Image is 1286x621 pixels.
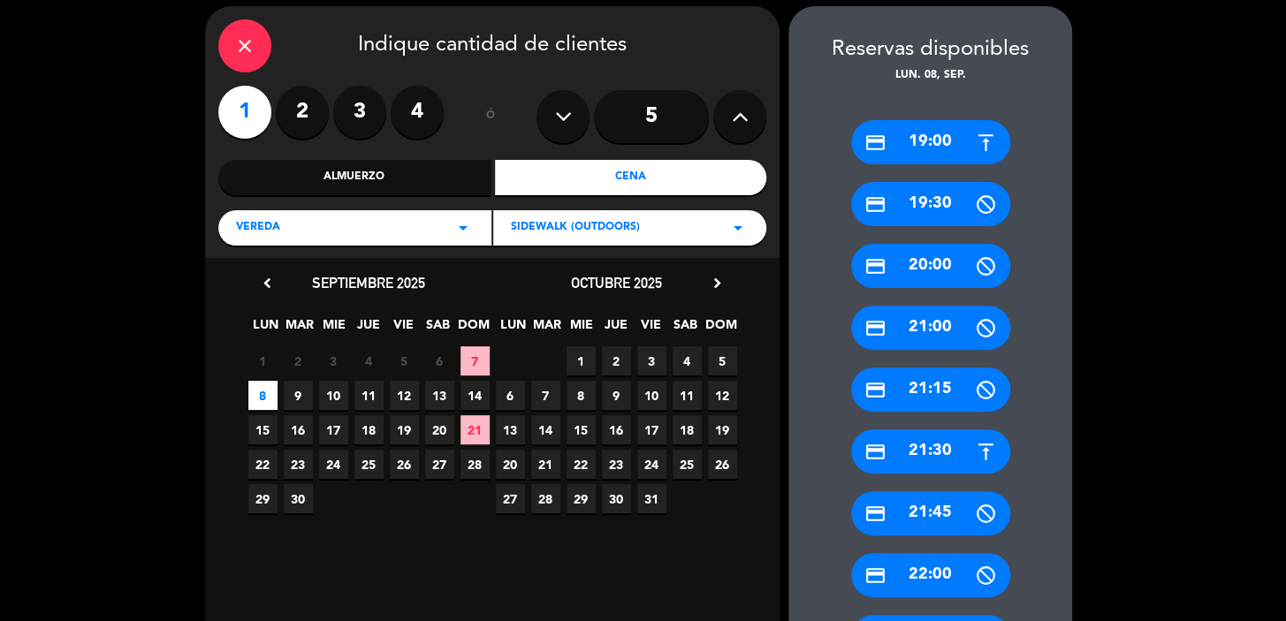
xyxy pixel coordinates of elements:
[423,314,453,344] span: SAB
[851,491,1010,535] div: 21:45
[354,314,384,344] span: JUE
[567,415,596,444] span: 15
[637,346,666,375] span: 3
[354,450,384,479] span: 25
[567,381,596,410] span: 8
[460,415,490,444] span: 21
[284,381,313,410] span: 9
[602,381,631,410] span: 9
[248,484,278,513] span: 29
[671,314,700,344] span: SAB
[425,381,454,410] span: 13
[788,33,1072,67] div: Reservas disponibles
[248,381,278,410] span: 8
[460,346,490,375] span: 7
[851,182,1010,226] div: 19:30
[637,450,666,479] span: 24
[319,381,348,410] span: 10
[851,244,1010,288] div: 20:00
[637,381,666,410] span: 10
[312,274,425,292] span: septiembre 2025
[234,35,255,57] i: close
[602,484,631,513] span: 30
[851,429,1010,473] div: 21:30
[354,415,384,444] span: 18
[531,450,560,479] span: 21
[284,415,313,444] span: 16
[567,450,596,479] span: 22
[320,314,349,344] span: MIE
[248,450,278,479] span: 22
[218,19,766,72] div: Indique cantidad de clientes
[531,381,560,410] span: 7
[218,86,271,139] label: 1
[461,86,519,148] div: ó
[425,450,454,479] span: 27
[636,314,666,344] span: VIE
[319,415,348,444] span: 17
[390,415,419,444] span: 19
[218,160,491,195] div: Almuerzo
[533,314,562,344] span: MAR
[354,381,384,410] span: 11
[276,86,329,139] label: 2
[673,381,702,410] span: 11
[567,346,596,375] span: 1
[390,450,419,479] span: 26
[571,274,662,292] span: octubre 2025
[248,415,278,444] span: 15
[864,132,887,154] i: credit_card
[251,314,280,344] span: LUN
[602,314,631,344] span: JUE
[567,314,597,344] span: MIE
[498,314,528,344] span: LUN
[496,381,525,410] span: 6
[851,120,1010,164] div: 19:00
[864,379,887,401] i: credit_card
[864,503,887,525] i: credit_card
[637,415,666,444] span: 17
[458,314,487,344] span: DOM
[390,381,419,410] span: 12
[673,346,702,375] span: 4
[258,274,277,292] i: chevron_left
[390,346,419,375] span: 5
[567,484,596,513] span: 29
[460,450,490,479] span: 28
[391,86,444,139] label: 4
[727,217,749,239] i: arrow_drop_down
[864,193,887,216] i: credit_card
[673,450,702,479] span: 25
[425,346,454,375] span: 6
[284,484,313,513] span: 30
[851,306,1010,350] div: 21:00
[864,317,887,339] i: credit_card
[708,346,737,375] span: 5
[851,367,1010,412] div: 21:15
[496,450,525,479] span: 20
[285,314,315,344] span: MAR
[354,346,384,375] span: 4
[864,564,887,587] i: credit_card
[708,381,737,410] span: 12
[333,86,386,139] label: 3
[453,217,474,239] i: arrow_drop_down
[511,219,640,237] span: Sidewalk (OUTDOORS)
[531,484,560,513] span: 28
[637,484,666,513] span: 31
[705,314,734,344] span: DOM
[284,450,313,479] span: 23
[864,441,887,463] i: credit_card
[708,415,737,444] span: 19
[708,450,737,479] span: 26
[864,255,887,277] i: credit_card
[389,314,418,344] span: VIE
[602,450,631,479] span: 23
[496,415,525,444] span: 13
[673,415,702,444] span: 18
[495,160,767,195] div: Cena
[496,484,525,513] span: 27
[788,67,1072,85] div: lun. 08, sep.
[602,346,631,375] span: 2
[425,415,454,444] span: 20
